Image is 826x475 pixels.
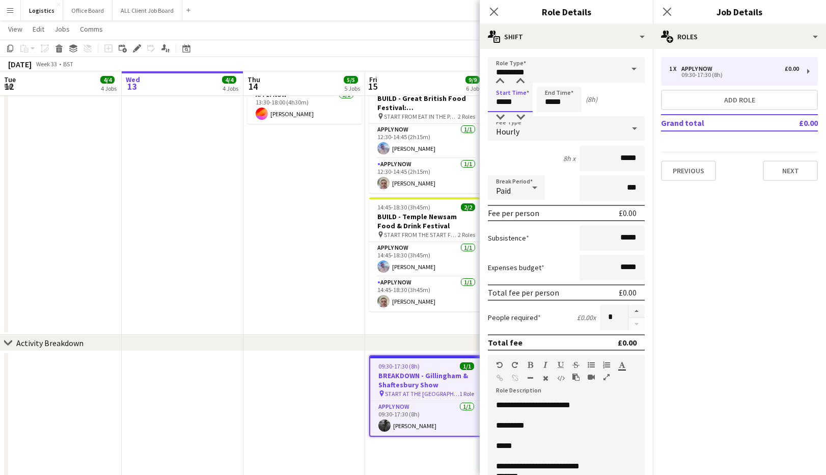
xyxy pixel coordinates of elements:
button: Logistics [21,1,63,20]
span: Week 33 [34,60,59,68]
button: Strikethrough [572,361,580,369]
span: 1 Role [459,390,474,398]
button: Unordered List [588,361,595,369]
div: 1 x [669,65,681,72]
app-card-role: APPLY NOW1/113:30-18:00 (4h30m)[PERSON_NAME] [247,89,362,124]
button: Text Color [618,361,625,369]
span: 2 Roles [458,231,475,239]
span: Jobs [54,24,70,34]
button: Clear Formatting [542,374,549,382]
button: Increase [628,305,645,318]
div: 09:30-17:30 (8h) [669,72,799,77]
app-card-role: APPLY NOW1/112:30-14:45 (2h15m)[PERSON_NAME] [369,159,483,193]
button: HTML Code [557,374,564,382]
div: Shift [480,24,653,49]
button: ALL Client Job Board [113,1,182,20]
h3: BUILD - Great British Food Festival: [GEOGRAPHIC_DATA][PERSON_NAME] [369,94,483,112]
div: 5 Jobs [344,85,360,92]
label: Expenses budget [488,263,544,272]
div: Fee per person [488,208,539,218]
app-job-card: 14:45-18:30 (3h45m)2/2BUILD - Temple Newsam Food & Drink Festival START FROM THE START FROM THE G... [369,197,483,311]
div: [DATE] [8,59,32,69]
label: Subsistence [488,233,529,243]
span: Hourly [496,126,519,137]
span: Tue [4,75,16,84]
label: People required [488,313,541,322]
span: 1/1 [460,362,474,370]
div: £0.00 [785,65,799,72]
h3: BUILD - Temple Newsam Food & Drink Festival [369,212,483,230]
button: Bold [527,361,534,369]
td: Grand total [661,115,769,131]
div: Total fee per person [488,287,559,298]
div: APPLY NOW [681,65,717,72]
button: Insert video [588,373,595,381]
div: 8h x [563,154,575,163]
span: Comms [80,24,103,34]
app-card-role: APPLY NOW1/114:45-18:30 (3h45m)[PERSON_NAME] [369,242,483,277]
span: Wed [126,75,140,84]
span: 09:30-17:30 (8h) [378,362,420,370]
a: View [4,22,26,36]
span: 4/4 [100,76,115,84]
button: Add role [661,90,818,110]
div: (8h) [586,95,597,104]
span: 2/2 [461,203,475,211]
span: Thu [247,75,260,84]
span: 2 Roles [458,113,475,120]
div: £0.00 [619,208,637,218]
app-job-card: 12:30-14:45 (2h15m)2/2BUILD - Great British Food Festival: [GEOGRAPHIC_DATA][PERSON_NAME] START F... [369,79,483,193]
a: Edit [29,22,48,36]
div: BST [63,60,73,68]
button: Fullscreen [603,373,610,381]
span: 9/9 [465,76,480,84]
div: Roles [653,24,826,49]
button: Redo [511,361,518,369]
span: 15 [368,81,377,92]
td: £0.00 [769,115,818,131]
span: START FROM THE START FROM THE GBFF: [PERSON_NAME][GEOGRAPHIC_DATA][PERSON_NAME] [384,231,458,239]
span: Edit [33,24,44,34]
button: Office Board [63,1,113,20]
span: Fri [369,75,377,84]
button: Underline [557,361,564,369]
span: 4/4 [222,76,236,84]
span: 5/5 [344,76,358,84]
div: Total fee [488,337,522,348]
a: Jobs [50,22,74,36]
span: START FROM EAT IN THE PARK FESTIVAL [384,113,458,120]
app-job-card: 09:30-17:30 (8h)1/1BREAKDOWN - Gillingham & Shaftesbury Show START AT THE [GEOGRAPHIC_DATA]1 Role... [369,355,483,437]
button: Next [763,161,818,181]
span: START AT THE [GEOGRAPHIC_DATA] [385,390,459,398]
h3: BREAKDOWN - Gillingham & Shaftesbury Show [370,371,482,389]
button: Previous [661,161,716,181]
button: Horizontal Line [527,374,534,382]
div: 4 Jobs [223,85,238,92]
button: Italic [542,361,549,369]
app-card-role: APPLY NOW1/109:30-17:30 (8h)[PERSON_NAME] [370,401,482,436]
h3: Job Details [653,5,826,18]
span: 14 [246,81,260,92]
h3: Role Details [480,5,653,18]
div: £0.00 [618,337,637,348]
span: 12 [3,81,16,92]
span: View [8,24,22,34]
button: Ordered List [603,361,610,369]
a: Comms [76,22,107,36]
app-card-role: APPLY NOW1/114:45-18:30 (3h45m)[PERSON_NAME] [369,277,483,311]
div: £0.00 x [577,313,596,322]
button: Paste as plain text [572,373,580,381]
span: 13 [124,81,140,92]
span: 14:45-18:30 (3h45m) [377,203,430,211]
div: 4 Jobs [101,85,117,92]
span: Paid [496,186,511,196]
button: Undo [496,361,503,369]
div: Activity Breakdown [16,338,84,348]
div: £0.00 [619,287,637,298]
div: 6 Jobs [466,85,482,92]
app-card-role: APPLY NOW1/112:30-14:45 (2h15m)[PERSON_NAME] [369,124,483,159]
